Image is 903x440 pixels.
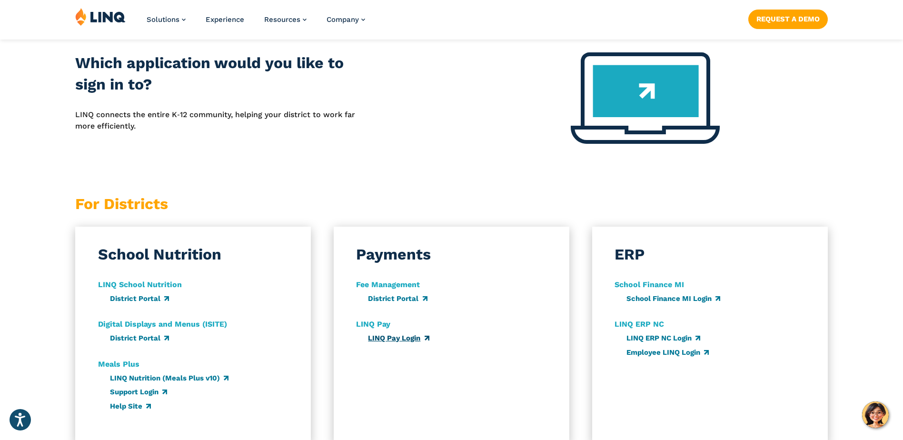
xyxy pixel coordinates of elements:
strong: LINQ ERP NC [615,320,664,329]
img: LINQ | K‑12 Software [75,8,126,26]
a: Help Site [110,402,151,410]
nav: Button Navigation [748,8,828,29]
strong: LINQ Pay [356,320,390,329]
strong: Fee Management [356,280,420,289]
a: LINQ ERP NC Login [626,334,700,342]
a: District Portal [110,334,169,342]
h3: School Nutrition [98,244,221,265]
h3: For Districts [75,193,311,215]
a: Experience [206,15,244,24]
a: District Portal [368,294,427,303]
a: School Finance MI Login [626,294,720,303]
strong: Meals Plus [98,360,139,369]
nav: Primary Navigation [147,8,365,39]
a: Resources [264,15,307,24]
p: LINQ connects the entire K‑12 community, helping your district to work far more efficiently. [75,109,376,132]
a: Company [327,15,365,24]
h2: Which application would you like to sign in to? [75,52,376,96]
strong: Digital Displays and Menus (ISITE) [98,320,227,329]
strong: LINQ School Nutrition [98,280,182,289]
h3: ERP [615,244,645,265]
a: Support Login [110,388,167,396]
button: Hello, have a question? Let’s chat. [862,401,889,428]
a: District Portal [110,294,169,303]
a: Employee LINQ Login [626,348,709,357]
span: Company [327,15,359,24]
a: LINQ Pay Login [368,334,429,342]
a: Solutions [147,15,186,24]
span: Resources [264,15,300,24]
strong: School Finance MI [615,280,684,289]
a: LINQ Nutrition (Meals Plus v10) [110,374,228,382]
a: Request a Demo [748,10,828,29]
span: Solutions [147,15,179,24]
h3: Payments [356,244,431,265]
